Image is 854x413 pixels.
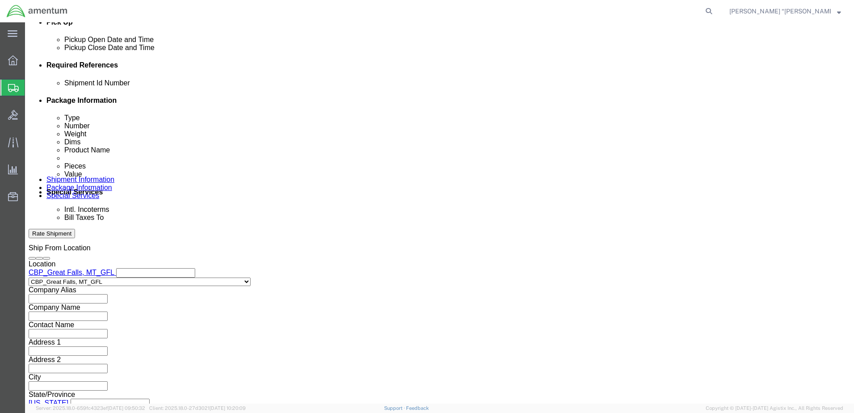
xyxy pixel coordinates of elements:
[149,405,246,411] span: Client: 2025.18.0-27d3021
[406,405,429,411] a: Feedback
[706,405,843,412] span: Copyright © [DATE]-[DATE] Agistix Inc., All Rights Reserved
[209,405,246,411] span: [DATE] 10:20:09
[25,22,854,404] iframe: FS Legacy Container
[36,405,145,411] span: Server: 2025.18.0-659fc4323ef
[108,405,145,411] span: [DATE] 09:50:32
[729,6,841,17] button: [PERSON_NAME] “[PERSON_NAME]” [PERSON_NAME]
[384,405,406,411] a: Support
[6,4,68,18] img: logo
[729,6,831,16] span: Courtney “Levi” Rabel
